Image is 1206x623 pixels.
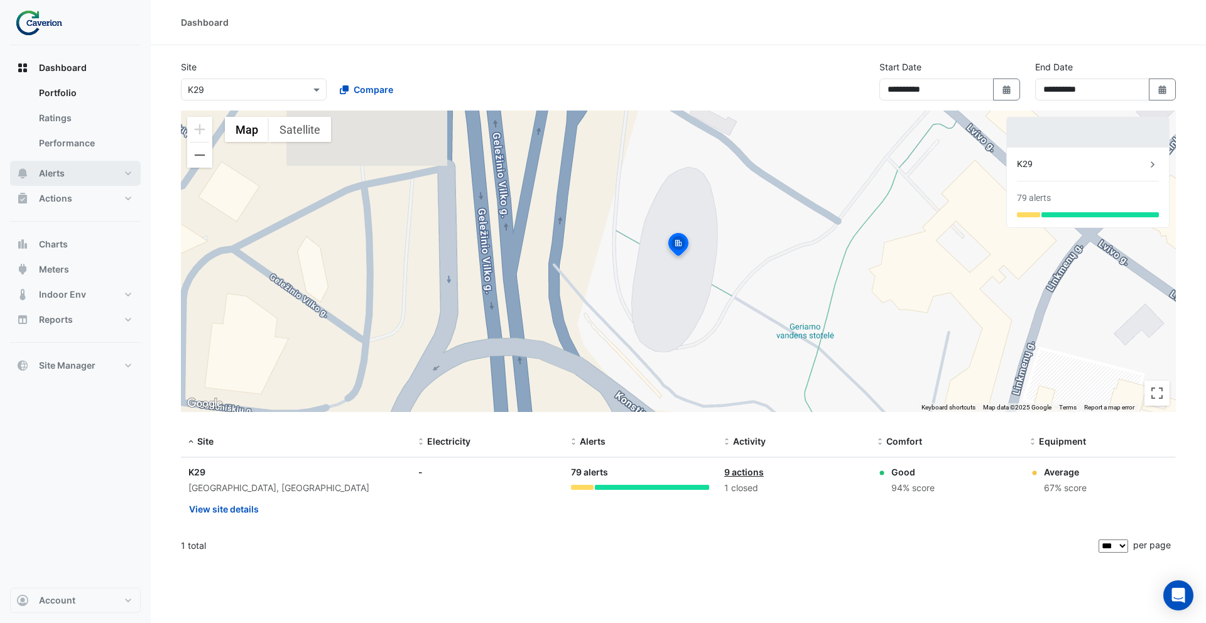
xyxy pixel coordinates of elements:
div: Good [891,465,935,479]
button: Actions [10,186,141,211]
a: Portfolio [29,80,141,106]
button: Dashboard [10,55,141,80]
div: [GEOGRAPHIC_DATA], [GEOGRAPHIC_DATA] [188,481,403,496]
button: Site Manager [10,353,141,378]
span: Equipment [1039,436,1086,447]
span: Alerts [580,436,606,447]
span: Account [39,594,75,607]
app-icon: Site Manager [16,359,29,372]
app-icon: Charts [16,238,29,251]
button: Show satellite imagery [269,117,331,142]
button: Show street map [225,117,269,142]
span: per page [1133,539,1171,550]
app-icon: Dashboard [16,62,29,74]
div: 1 total [181,530,1096,561]
div: 79 alerts [571,465,709,480]
span: Charts [39,238,68,251]
span: Actions [39,192,72,205]
div: Dashboard [10,80,141,161]
label: End Date [1035,60,1073,73]
app-icon: Alerts [16,167,29,180]
button: Compare [332,79,401,100]
a: 9 actions [724,467,764,477]
button: Meters [10,257,141,282]
button: View site details [188,498,259,520]
div: K29 [188,465,403,479]
div: Dashboard [181,16,229,29]
img: Google [184,396,225,412]
span: Activity [733,436,766,447]
app-icon: Indoor Env [16,288,29,301]
span: Reports [39,313,73,326]
button: Zoom out [187,143,212,168]
div: 79 alerts [1017,192,1051,205]
a: Report a map error [1084,404,1134,411]
button: Charts [10,232,141,257]
span: Compare [354,83,393,96]
app-icon: Actions [16,192,29,205]
span: Dashboard [39,62,87,74]
div: Open Intercom Messenger [1163,580,1193,610]
app-icon: Reports [16,313,29,326]
span: Indoor Env [39,288,86,301]
button: Reports [10,307,141,332]
fa-icon: Select Date [1157,84,1168,95]
a: Ratings [29,106,141,131]
a: Terms [1059,404,1077,411]
span: Map data ©2025 Google [983,404,1051,411]
span: Comfort [886,436,922,447]
fa-icon: Select Date [1001,84,1013,95]
label: Site [181,60,197,73]
img: site-pin-selected.svg [665,231,692,261]
div: Average [1044,465,1087,479]
a: Performance [29,131,141,156]
div: K29 [1017,158,1146,171]
button: Account [10,588,141,613]
span: Meters [39,263,69,276]
app-icon: Meters [16,263,29,276]
span: Site [197,436,214,447]
span: Alerts [39,167,65,180]
span: Electricity [427,436,470,447]
button: Alerts [10,161,141,186]
div: 94% score [891,481,935,496]
button: Indoor Env [10,282,141,307]
div: - [418,465,557,479]
div: 67% score [1044,481,1087,496]
button: Keyboard shortcuts [921,403,975,412]
label: Start Date [879,60,921,73]
span: Site Manager [39,359,95,372]
a: Open this area in Google Maps (opens a new window) [184,396,225,412]
img: Company Logo [15,10,72,35]
div: 1 closed [724,481,862,496]
button: Toggle fullscreen view [1144,381,1170,406]
button: Zoom in [187,117,212,142]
